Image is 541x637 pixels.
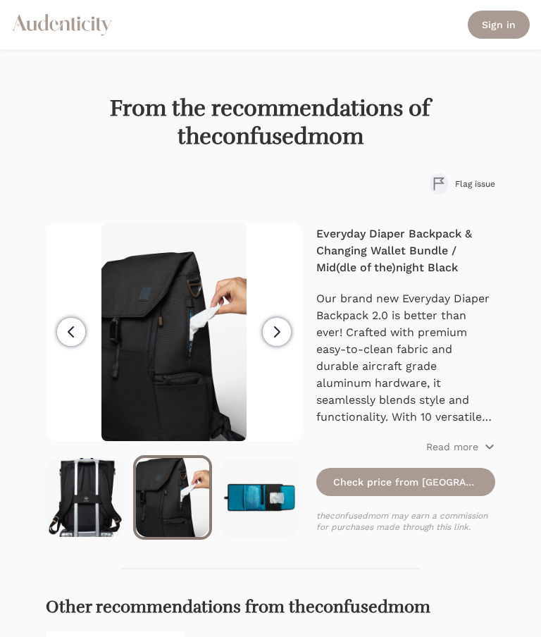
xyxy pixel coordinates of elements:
button: Read more [426,440,495,454]
img: Front view of black backpack with hand pulling wipe from exterior wipes pocket on side of backpack. [136,458,209,537]
p: theconfusedmom may earn a commission for purchases made through this link. [316,510,495,533]
h1: From the recommendations of theconfusedmom [46,94,495,151]
h4: Everyday Diaper Backpack & Changing Wallet Bundle / Mid(dle of the)night Black [316,225,495,276]
p: Our brand new Everyday Diaper Backpack 2.0 is better than ever! Crafted with premium easy-to-clea... [316,290,495,426]
img: Back view of black backpack. Attached luggage strap is holding backpack to the handle of a grey r... [46,458,125,537]
a: Sign in [468,11,530,39]
h2: Other recommendations from theconfusedmom [46,598,495,617]
img: Front view of black backpack with hand pulling wipe from exterior wipes pocket on side of backpack. [101,223,247,441]
p: Read more [426,440,478,454]
span: Flag issue [455,178,495,190]
img: Front view of horizontal opened black changing wallet with blue interior against a white backgrou... [220,458,299,537]
a: Check price from [GEOGRAPHIC_DATA] [316,468,495,496]
button: Flag issue [430,173,495,194]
